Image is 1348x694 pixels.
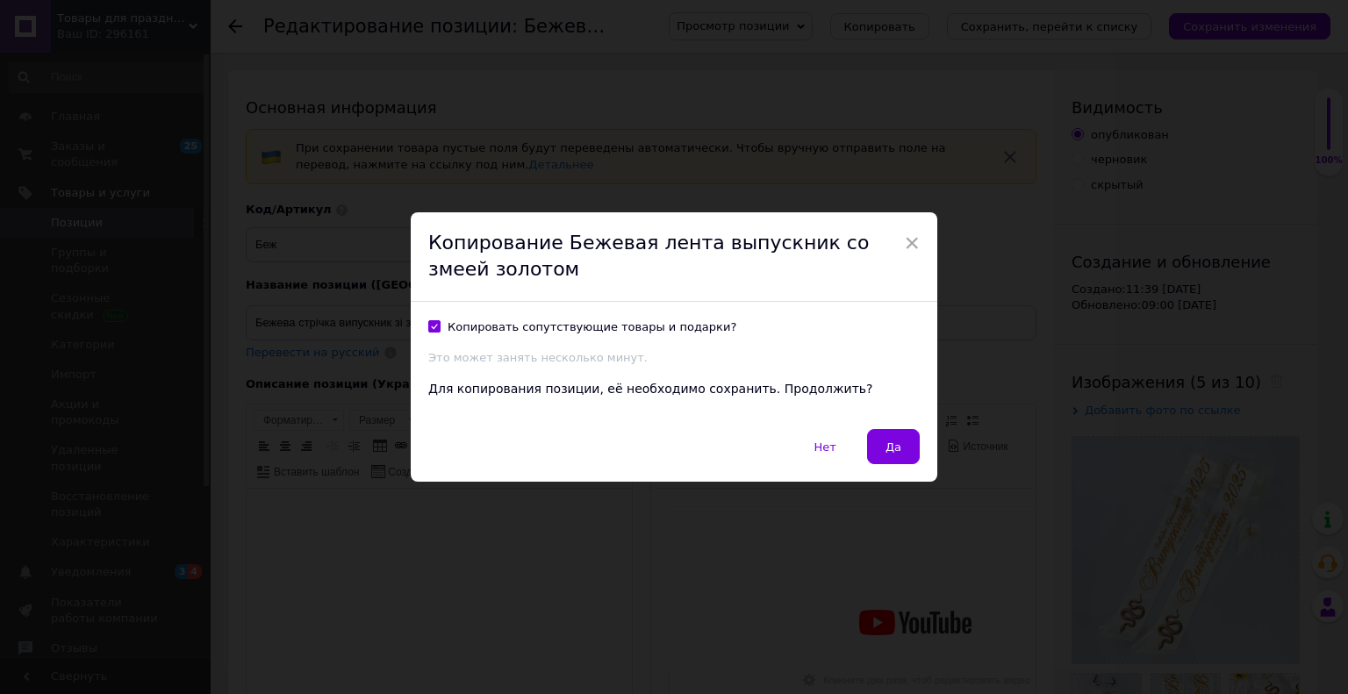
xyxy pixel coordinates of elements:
[796,429,855,464] button: Нет
[411,212,937,303] div: Копирование Бежевая лента выпускник со змеей золотом
[428,351,648,364] span: Это может занять несколько минут.
[814,440,836,454] span: Нет
[867,429,920,464] button: Да
[428,381,920,398] div: Для копирования позиции, её необходимо сохранить. Продолжить?
[448,319,736,335] div: Копировать сопутствующие товары и подарки?
[18,18,511,296] img: Добавить видео с YouTube
[886,440,901,454] span: Да
[904,228,920,258] span: ×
